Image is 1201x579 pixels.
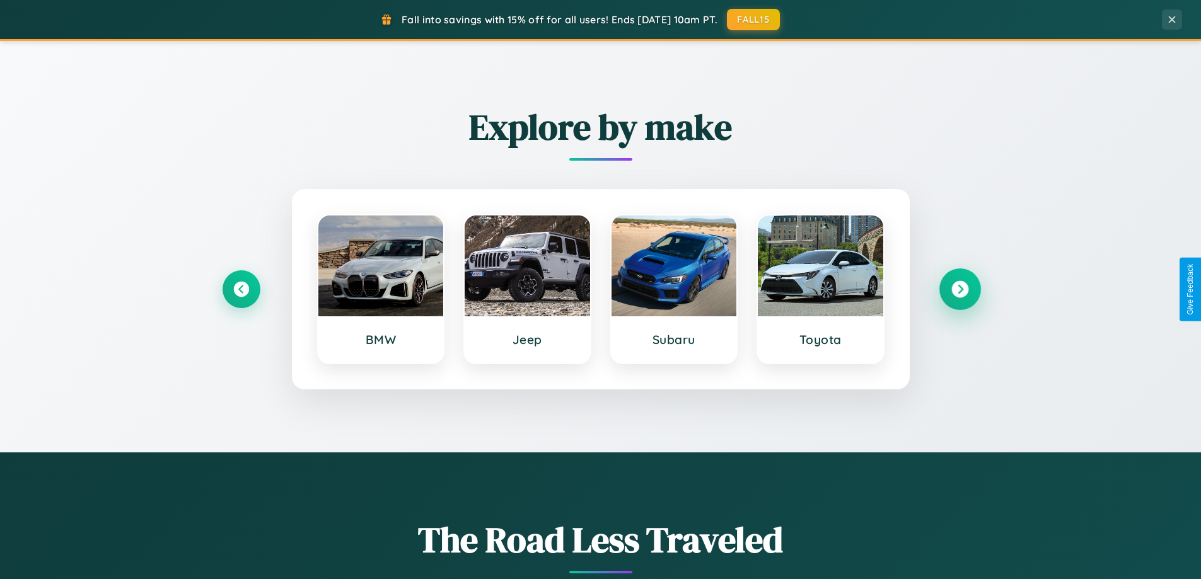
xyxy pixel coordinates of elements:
[402,13,717,26] span: Fall into savings with 15% off for all users! Ends [DATE] 10am PT.
[223,515,979,564] h1: The Road Less Traveled
[1186,264,1195,315] div: Give Feedback
[477,332,577,347] h3: Jeep
[727,9,780,30] button: FALL15
[223,103,979,151] h2: Explore by make
[624,332,724,347] h3: Subaru
[770,332,871,347] h3: Toyota
[331,332,431,347] h3: BMW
